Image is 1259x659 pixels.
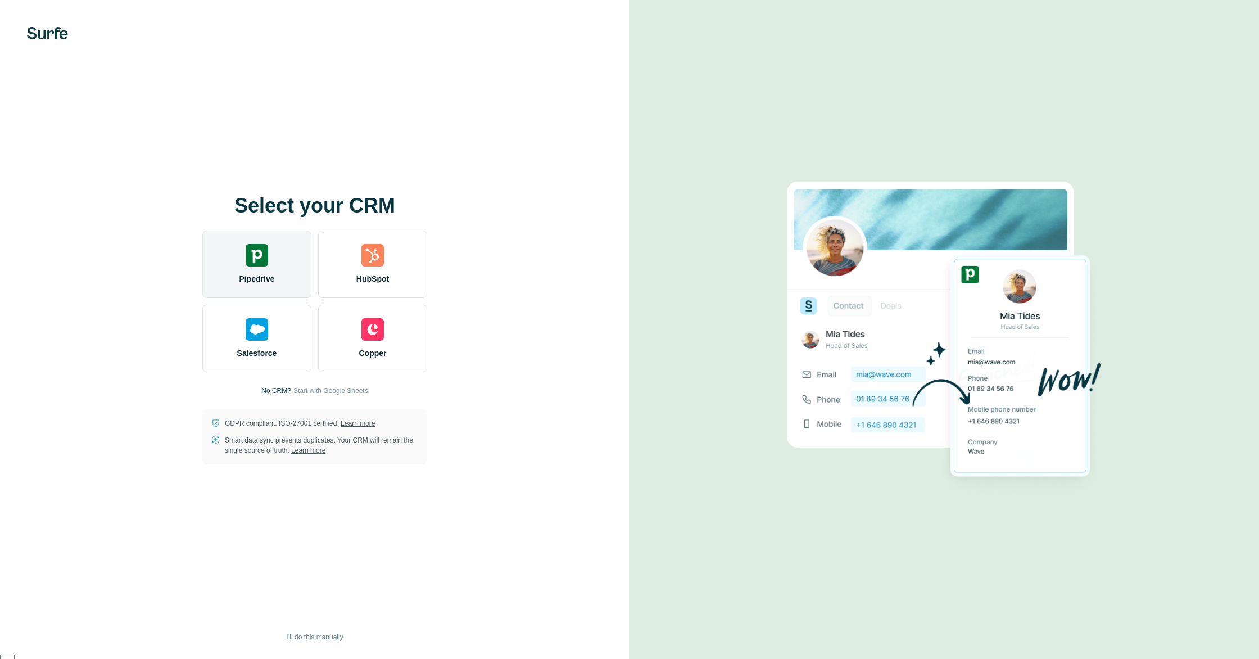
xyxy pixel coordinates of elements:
img: Surfe's logo [27,27,68,39]
span: HubSpot [356,273,389,285]
h1: Select your CRM [202,195,427,217]
span: Salesforce [237,347,277,359]
span: Copper [359,347,387,359]
p: Smart data sync prevents duplicates. Your CRM will remain the single source of truth. [225,435,418,455]
a: Learn more [291,446,325,454]
a: Learn more [341,419,375,427]
img: PIPEDRIVE image [787,163,1102,496]
button: Start with Google Sheets [293,386,368,396]
button: I’ll do this manually [278,629,351,646]
span: Pipedrive [239,273,274,285]
img: pipedrive's logo [246,244,268,267]
p: No CRM? [261,386,291,396]
img: copper's logo [361,318,384,341]
img: hubspot's logo [361,244,384,267]
span: I’ll do this manually [286,632,343,642]
p: GDPR compliant. ISO-27001 certified. [225,418,375,428]
img: salesforce's logo [246,318,268,341]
